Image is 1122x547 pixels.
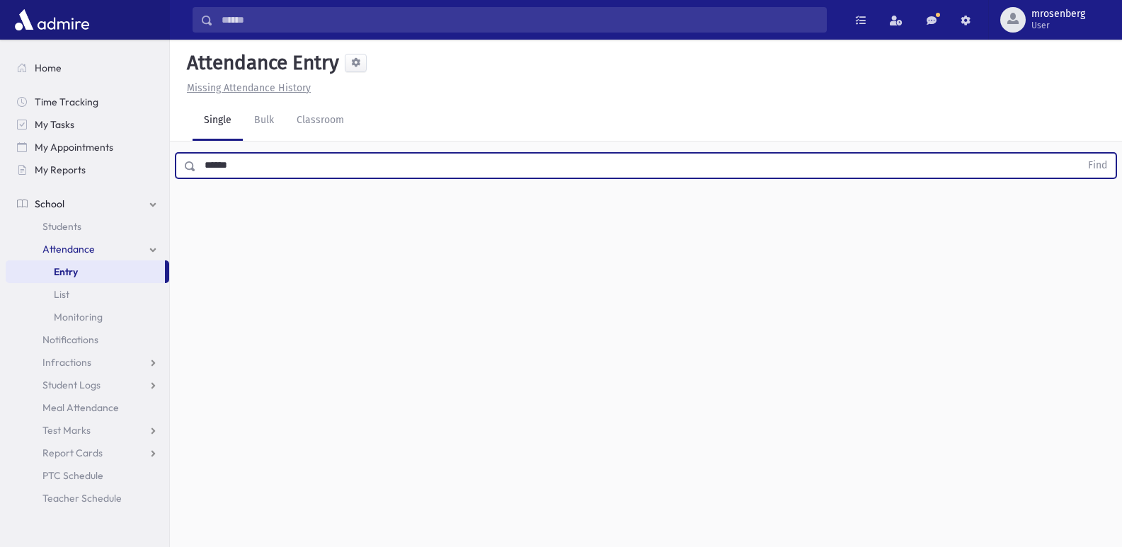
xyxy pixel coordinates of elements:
a: Attendance [6,238,169,260]
a: Test Marks [6,419,169,442]
span: List [54,288,69,301]
input: Search [213,7,826,33]
a: My Appointments [6,136,169,159]
a: Time Tracking [6,91,169,113]
span: PTC Schedule [42,469,103,482]
a: PTC Schedule [6,464,169,487]
span: School [35,197,64,210]
span: Report Cards [42,447,103,459]
span: Monitoring [54,311,103,323]
a: Missing Attendance History [181,82,311,94]
a: My Tasks [6,113,169,136]
button: Find [1080,154,1116,178]
span: User [1031,20,1085,31]
span: My Reports [35,163,86,176]
span: Home [35,62,62,74]
a: School [6,192,169,215]
span: Entry [54,265,78,278]
a: Student Logs [6,374,169,396]
span: Students [42,220,81,233]
span: Test Marks [42,424,91,437]
span: Notifications [42,333,98,346]
a: Meal Attendance [6,396,169,419]
span: My Tasks [35,118,74,131]
span: Infractions [42,356,91,369]
img: AdmirePro [11,6,93,34]
span: Student Logs [42,379,101,391]
a: Home [6,57,169,79]
span: Teacher Schedule [42,492,122,505]
u: Missing Attendance History [187,82,311,94]
a: List [6,283,169,306]
a: Infractions [6,351,169,374]
span: Meal Attendance [42,401,119,414]
a: Monitoring [6,306,169,328]
a: Students [6,215,169,238]
span: Time Tracking [35,96,98,108]
a: Teacher Schedule [6,487,169,509]
a: My Reports [6,159,169,181]
a: Entry [6,260,165,283]
span: Attendance [42,243,95,255]
a: Bulk [243,101,285,141]
h5: Attendance Entry [181,51,339,75]
a: Classroom [285,101,355,141]
a: Report Cards [6,442,169,464]
a: Single [193,101,243,141]
span: mrosenberg [1031,8,1085,20]
a: Notifications [6,328,169,351]
span: My Appointments [35,141,113,154]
